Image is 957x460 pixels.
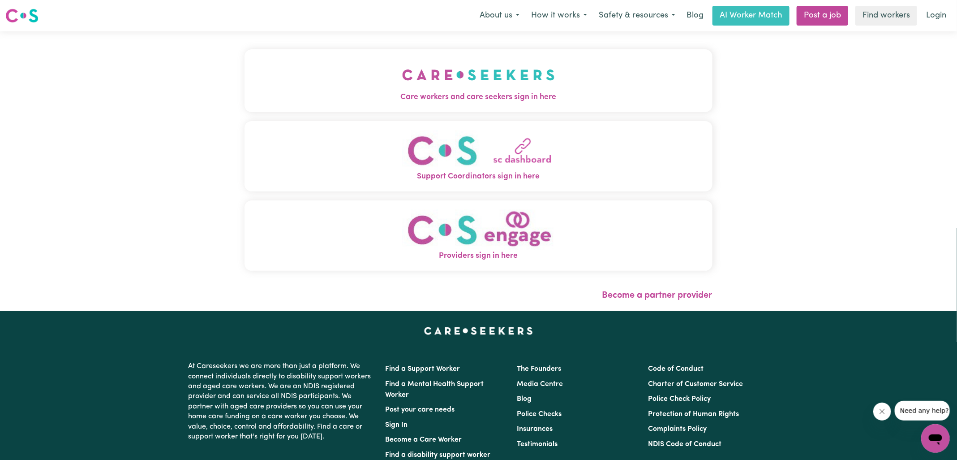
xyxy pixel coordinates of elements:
a: Code of Conduct [648,365,704,373]
a: Police Checks [517,411,562,418]
a: Testimonials [517,441,558,448]
button: Care workers and care seekers sign in here [245,49,712,112]
a: Post a job [797,6,848,26]
a: Become a Care Worker [386,436,462,443]
a: Login [921,6,952,26]
a: Find a Mental Health Support Worker [386,381,484,399]
img: Careseekers logo [5,8,39,24]
a: Find a Support Worker [386,365,460,373]
a: Blog [517,395,532,403]
a: AI Worker Match [712,6,790,26]
a: The Founders [517,365,561,373]
a: Insurances [517,425,553,433]
a: Become a partner provider [602,291,712,300]
a: Police Check Policy [648,395,711,403]
button: Safety & resources [593,6,681,25]
a: Blog [681,6,709,26]
iframe: Close message [873,403,891,421]
a: NDIS Code of Conduct [648,441,721,448]
p: At Careseekers we are more than just a platform. We connect individuals directly to disability su... [189,358,375,445]
button: How it works [525,6,593,25]
a: Find a disability support worker [386,451,491,459]
span: Care workers and care seekers sign in here [245,91,712,103]
iframe: Button to launch messaging window [921,424,950,453]
a: Sign In [386,421,408,429]
a: Media Centre [517,381,563,388]
span: Support Coordinators sign in here [245,171,712,182]
a: Post your care needs [386,406,455,413]
button: Providers sign in here [245,200,712,271]
span: Providers sign in here [245,250,712,262]
iframe: Message from company [895,401,950,421]
a: Careseekers home page [424,327,533,334]
a: Protection of Human Rights [648,411,739,418]
button: About us [474,6,525,25]
a: Complaints Policy [648,425,707,433]
a: Charter of Customer Service [648,381,743,388]
a: Careseekers logo [5,5,39,26]
a: Find workers [855,6,917,26]
button: Support Coordinators sign in here [245,121,712,191]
